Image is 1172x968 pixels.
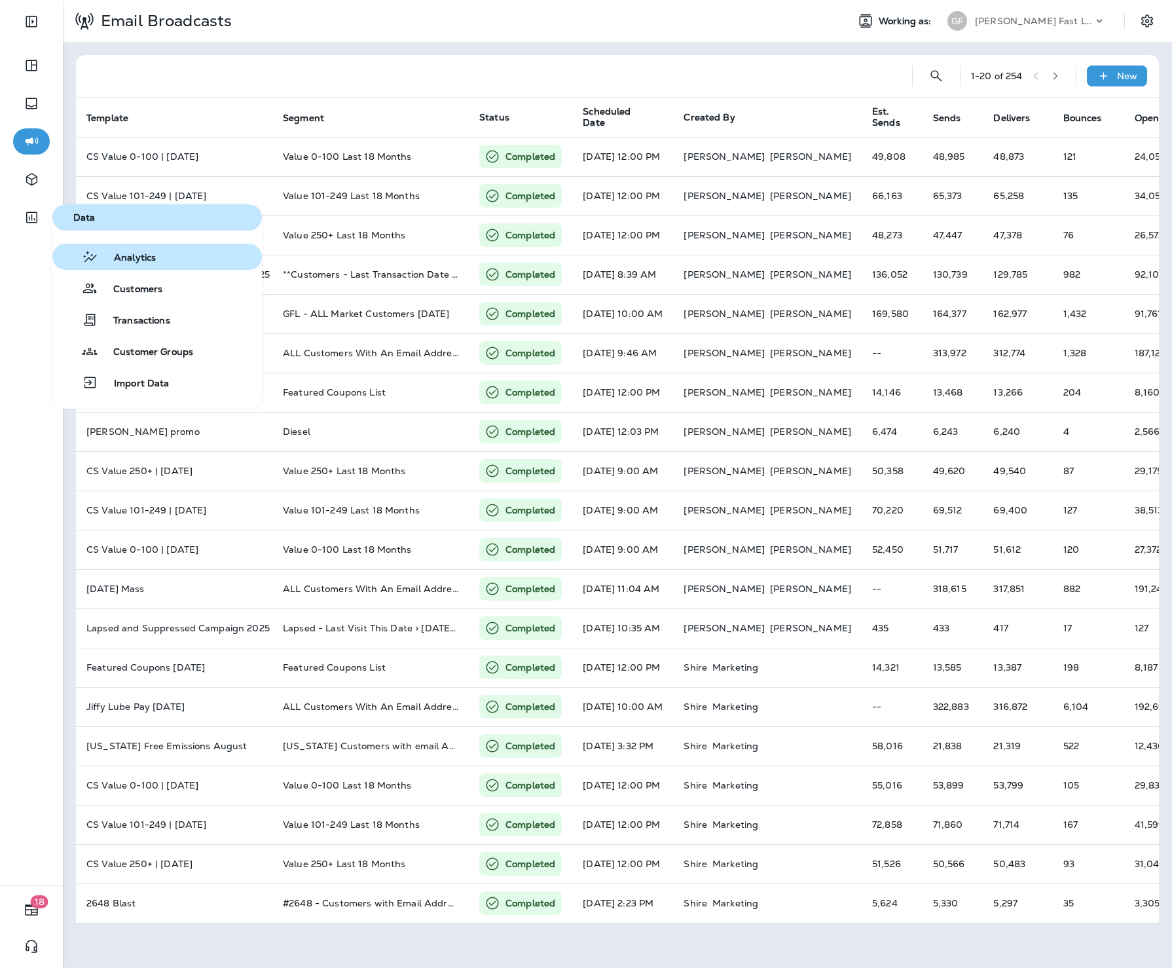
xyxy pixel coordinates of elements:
p: Completed [505,386,555,399]
div: GF [947,11,967,31]
span: Scheduled Date [583,106,651,128]
td: 70,220 [862,491,923,530]
p: [PERSON_NAME] [684,584,765,594]
p: [PERSON_NAME] [684,426,765,437]
td: 1,432 [1053,294,1124,333]
button: Expand Sidebar [13,9,50,35]
td: 312,774 [983,333,1052,373]
p: [PERSON_NAME] [770,623,851,633]
p: CS Value 101-249 | October 2025 [86,191,262,201]
td: 76 [1053,215,1124,255]
td: 72,858 [862,805,923,844]
p: [PERSON_NAME] [770,308,851,319]
span: Featured Coupons List [283,661,386,673]
p: Jiffy Lube Pay August 2025 [86,701,262,712]
td: [DATE] 9:46 AM [572,333,673,373]
span: Working as: [879,16,934,27]
button: Data [52,204,262,231]
span: Value 250+ Last 18 Months [283,858,406,870]
span: 18 [31,895,48,908]
td: 164,377 [923,294,983,333]
span: Value 0-100 Last 18 Months [283,544,412,555]
td: 198 [1053,648,1124,687]
td: [DATE] 12:00 PM [572,137,673,176]
p: Completed [505,739,555,753]
p: Marketing [712,898,758,908]
button: Import Data [52,369,262,396]
td: 1,328 [1053,333,1124,373]
td: 14,146 [862,373,923,412]
span: Value 0-100 Last 18 Months [283,779,412,791]
td: [DATE] 12:00 PM [572,176,673,215]
p: [PERSON_NAME] [684,623,765,633]
span: Open rate:56% (Opens/Sends) [1135,229,1164,241]
td: 135 [1053,176,1124,215]
div: 1 - 20 of 254 [971,71,1023,81]
p: [PERSON_NAME] [770,505,851,515]
td: 35 [1053,884,1124,923]
span: Open rate:29% (Opens/Sends) [1135,622,1148,634]
td: [DATE] 9:00 AM [572,530,673,569]
span: ALL Customers With An Email Address [283,347,462,359]
td: 322,883 [923,687,983,726]
span: Delivers [993,113,1030,124]
p: Completed [505,268,555,281]
p: Marketing [712,780,758,791]
td: [DATE] 10:00 AM [572,294,673,333]
td: 316,872 [983,687,1052,726]
span: Value 250+ Last 18 Months [283,229,406,241]
button: Customers [52,275,262,301]
td: 162,977 [983,294,1052,333]
span: Open rate:61% (Opens/Sends) [1135,858,1165,870]
span: Transactions [98,315,170,327]
span: Value 101-249 Last 18 Months [283,819,420,830]
p: 2648 Blast [86,898,262,908]
span: Featured Coupons List [283,386,386,398]
td: 87 [1053,451,1124,491]
p: Shire [684,819,707,830]
td: [DATE] 11:04 AM [572,569,673,608]
td: 49,808 [862,137,923,176]
p: Completed [505,464,555,477]
td: 317,851 [983,569,1052,608]
td: [DATE] 9:00 AM [572,451,673,491]
p: [PERSON_NAME] [770,230,851,240]
button: Analytics [52,244,262,270]
td: 130,739 [923,255,983,294]
td: [DATE] 8:39 AM [572,255,673,294]
span: Value 250+ Last 18 Months [283,465,406,477]
td: 48,985 [923,137,983,176]
td: 6,240 [983,412,1052,451]
td: 129,785 [983,255,1052,294]
td: 169,580 [862,294,923,333]
td: 51,526 [862,844,923,884]
td: 66,163 [862,176,923,215]
td: 6,243 [923,412,983,451]
td: [DATE] 12:00 PM [572,766,673,805]
p: [PERSON_NAME] [684,230,765,240]
span: Lapsed - Last Visit This Date > 2 years ago (Max = 500 customers) [283,622,560,634]
button: Settings [1135,9,1159,33]
p: Lapsed and Suppressed Campaign 2025 [86,269,262,280]
span: Bounces [1063,113,1102,124]
p: Marketing [712,741,758,751]
td: 433 [923,608,983,648]
p: Completed [505,504,555,517]
span: Sends [933,113,961,124]
p: [PERSON_NAME] [770,151,851,162]
td: [DATE] 12:00 PM [572,215,673,255]
p: [PERSON_NAME] [684,191,765,201]
p: Completed [505,857,555,870]
td: 47,447 [923,215,983,255]
p: Completed [505,150,555,163]
p: CS Value 101-249 | August 2025 [86,819,262,830]
td: 6,104 [1053,687,1124,726]
p: Rotella promo [86,426,262,437]
td: 121 [1053,137,1124,176]
td: 13,468 [923,373,983,412]
td: 55,016 [862,766,923,805]
td: 13,387 [983,648,1052,687]
span: Template [86,113,128,124]
span: ALL Customers With An Email Address [283,583,462,595]
td: 53,799 [983,766,1052,805]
